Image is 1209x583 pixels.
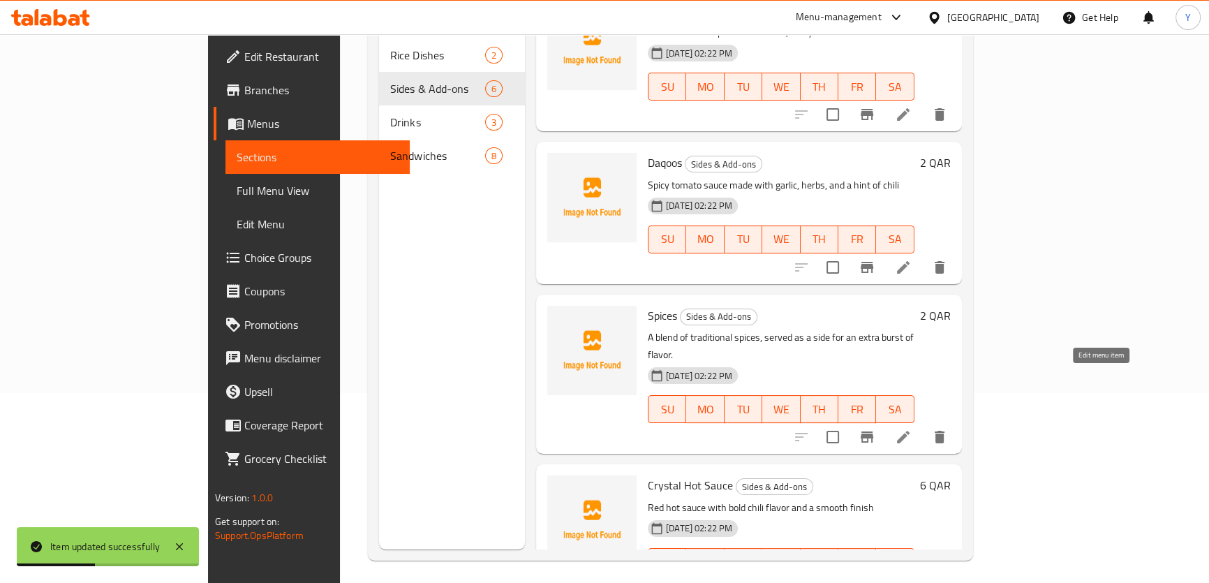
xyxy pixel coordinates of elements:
span: Sides & Add-ons [685,156,762,172]
h6: 2 QAR [920,153,951,172]
button: SU [648,226,686,253]
a: Edit menu item [895,259,912,276]
a: Edit menu item [895,106,912,123]
span: Crystal Hot Sauce [648,475,733,496]
button: SU [648,548,686,576]
span: Edit Menu [237,216,399,233]
div: Drinks [390,114,484,131]
span: TH [806,77,833,97]
span: Menu disclaimer [244,350,399,367]
span: Coverage Report [244,417,399,434]
span: Spices [648,305,677,326]
button: TH [801,548,838,576]
nav: Menu sections [379,33,525,178]
span: [DATE] 02:22 PM [660,47,738,60]
div: Item updated successfully [50,539,160,554]
span: SU [654,229,681,249]
span: Coupons [244,283,399,300]
div: Sides & Add-ons [680,309,757,325]
img: Tahini [547,1,637,90]
div: Rice Dishes [390,47,484,64]
span: Sandwiches [390,147,484,164]
button: TU [725,226,762,253]
a: Edit Restaurant [214,40,410,73]
div: items [485,147,503,164]
span: SA [882,399,908,420]
a: Sections [225,140,410,174]
span: FR [844,399,870,420]
span: SA [882,77,908,97]
a: Coupons [214,274,410,308]
p: Spicy tomato sauce made with garlic, herbs, and a hint of chili [648,177,914,194]
button: WE [762,73,800,101]
span: TH [806,229,833,249]
div: Menu-management [796,9,882,26]
span: Branches [244,82,399,98]
img: Daqoos [547,153,637,242]
button: SA [876,73,914,101]
button: Branch-specific-item [850,98,884,131]
span: 1.0.0 [252,489,274,507]
button: TU [725,395,762,423]
div: Sides & Add-ons [685,156,762,172]
div: items [485,114,503,131]
button: FR [838,395,876,423]
span: TH [806,399,833,420]
span: SU [654,399,681,420]
a: Menu disclaimer [214,341,410,375]
span: Choice Groups [244,249,399,266]
button: SA [876,226,914,253]
button: TH [801,395,838,423]
span: Edit Restaurant [244,48,399,65]
span: 3 [486,116,502,129]
img: Spices [547,306,637,395]
img: Crystal Hot Sauce [547,475,637,565]
button: MO [686,548,724,576]
span: Get support on: [215,512,279,531]
a: Branches [214,73,410,107]
a: Support.OpsPlatform [215,526,304,545]
a: Full Menu View [225,174,410,207]
span: [DATE] 02:22 PM [660,369,738,383]
button: FR [838,548,876,576]
span: Version: [215,489,249,507]
button: FR [838,73,876,101]
button: delete [923,420,956,454]
button: TH [801,226,838,253]
div: [GEOGRAPHIC_DATA] [947,10,1039,25]
span: TU [730,399,757,420]
span: TU [730,77,757,97]
div: items [485,47,503,64]
button: Branch-specific-item [850,251,884,284]
span: FR [844,229,870,249]
button: MO [686,395,724,423]
div: Rice Dishes2 [379,38,525,72]
button: WE [762,226,800,253]
h6: 6 QAR [920,475,951,495]
span: Promotions [244,316,399,333]
span: TU [730,229,757,249]
button: WE [762,548,800,576]
span: Daqoos [648,152,682,173]
span: Full Menu View [237,182,399,199]
span: WE [768,229,794,249]
a: Coverage Report [214,408,410,442]
button: SA [876,548,914,576]
span: Upsell [244,383,399,400]
span: 6 [486,82,502,96]
button: TU [725,73,762,101]
span: Menus [247,115,399,132]
span: Sides & Add-ons [736,479,813,495]
span: Sides & Add-ons [390,80,484,97]
div: items [485,80,503,97]
span: SA [882,229,908,249]
button: TH [801,73,838,101]
a: Grocery Checklist [214,442,410,475]
span: [DATE] 02:22 PM [660,199,738,212]
button: SU [648,395,686,423]
span: FR [844,77,870,97]
span: Select to update [818,100,847,129]
p: A blend of traditional spices, served as a side for an extra burst of flavor. [648,329,914,364]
